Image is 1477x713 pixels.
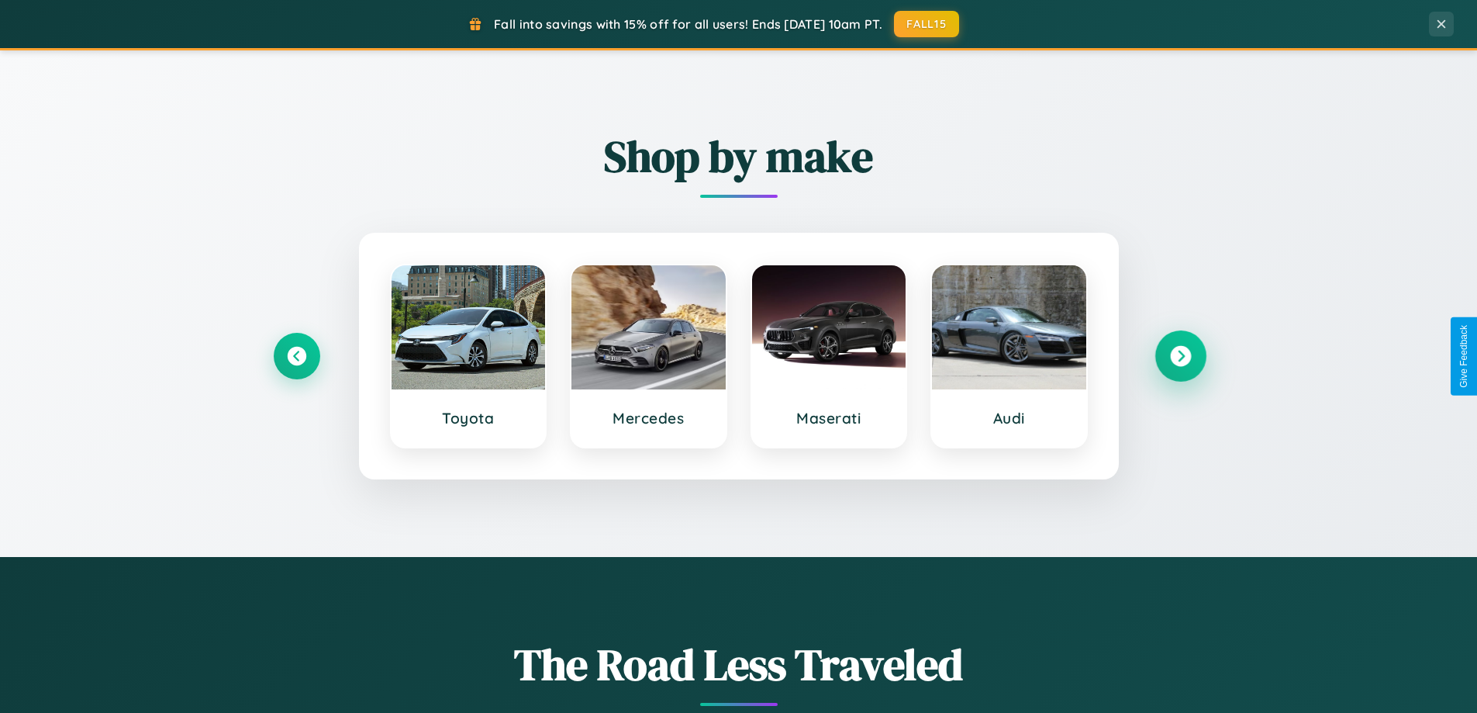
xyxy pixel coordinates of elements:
[494,16,882,32] span: Fall into savings with 15% off for all users! Ends [DATE] 10am PT.
[894,11,959,37] button: FALL15
[407,409,530,427] h3: Toyota
[947,409,1071,427] h3: Audi
[274,126,1204,186] h2: Shop by make
[768,409,891,427] h3: Maserati
[274,635,1204,694] h1: The Road Less Traveled
[1458,325,1469,388] div: Give Feedback
[587,409,710,427] h3: Mercedes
